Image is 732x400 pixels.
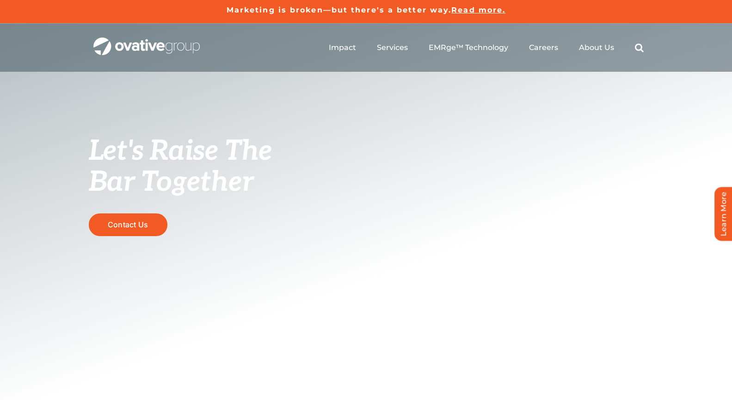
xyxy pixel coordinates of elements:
[329,33,644,62] nav: Menu
[93,37,200,45] a: OG_Full_horizontal_WHT
[329,43,356,52] a: Impact
[89,135,272,168] span: Let's Raise The
[89,166,253,199] span: Bar Together
[635,43,644,52] a: Search
[227,6,452,14] a: Marketing is broken—but there's a better way.
[89,213,167,236] a: Contact Us
[108,220,148,229] span: Contact Us
[429,43,508,52] a: EMRge™ Technology
[579,43,614,52] a: About Us
[529,43,558,52] a: Careers
[377,43,408,52] a: Services
[451,6,505,14] a: Read more.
